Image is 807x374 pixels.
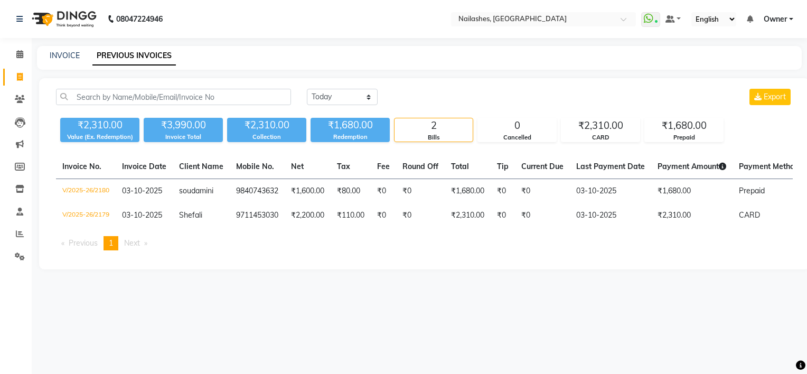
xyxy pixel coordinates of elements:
[396,179,445,204] td: ₹0
[92,46,176,66] a: PREVIOUS INVOICES
[764,92,786,101] span: Export
[69,238,98,248] span: Previous
[331,179,371,204] td: ₹80.00
[285,203,331,228] td: ₹2,200.00
[561,118,640,133] div: ₹2,310.00
[395,118,473,133] div: 2
[497,162,509,171] span: Tip
[60,133,139,142] div: Value (Ex. Redemption)
[658,162,726,171] span: Payment Amount
[56,236,793,250] nav: Pagination
[144,133,223,142] div: Invoice Total
[179,186,213,195] span: soudamini
[491,203,515,228] td: ₹0
[122,162,166,171] span: Invoice Date
[230,203,285,228] td: 9711453030
[122,210,162,220] span: 03-10-2025
[27,4,99,34] img: logo
[122,186,162,195] span: 03-10-2025
[645,133,723,142] div: Prepaid
[651,203,733,228] td: ₹2,310.00
[451,162,469,171] span: Total
[337,162,350,171] span: Tax
[56,179,116,204] td: V/2025-26/2180
[236,162,274,171] span: Mobile No.
[311,118,390,133] div: ₹1,680.00
[445,203,491,228] td: ₹2,310.00
[739,186,765,195] span: Prepaid
[124,238,140,248] span: Next
[396,203,445,228] td: ₹0
[371,179,396,204] td: ₹0
[62,162,101,171] span: Invoice No.
[515,203,570,228] td: ₹0
[109,238,113,248] span: 1
[371,203,396,228] td: ₹0
[377,162,390,171] span: Fee
[291,162,304,171] span: Net
[749,89,791,105] button: Export
[311,133,390,142] div: Redemption
[56,89,291,105] input: Search by Name/Mobile/Email/Invoice No
[144,118,223,133] div: ₹3,990.00
[651,179,733,204] td: ₹1,680.00
[478,118,556,133] div: 0
[60,118,139,133] div: ₹2,310.00
[402,162,438,171] span: Round Off
[478,133,556,142] div: Cancelled
[56,203,116,228] td: V/2025-26/2179
[561,133,640,142] div: CARD
[645,118,723,133] div: ₹1,680.00
[227,118,306,133] div: ₹2,310.00
[445,179,491,204] td: ₹1,680.00
[739,210,760,220] span: CARD
[331,203,371,228] td: ₹110.00
[570,203,651,228] td: 03-10-2025
[395,133,473,142] div: Bills
[515,179,570,204] td: ₹0
[764,14,787,25] span: Owner
[285,179,331,204] td: ₹1,600.00
[576,162,645,171] span: Last Payment Date
[230,179,285,204] td: 9840743632
[227,133,306,142] div: Collection
[179,162,223,171] span: Client Name
[116,4,163,34] b: 08047224946
[570,179,651,204] td: 03-10-2025
[179,210,202,220] span: Shefali
[521,162,564,171] span: Current Due
[491,179,515,204] td: ₹0
[50,51,80,60] a: INVOICE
